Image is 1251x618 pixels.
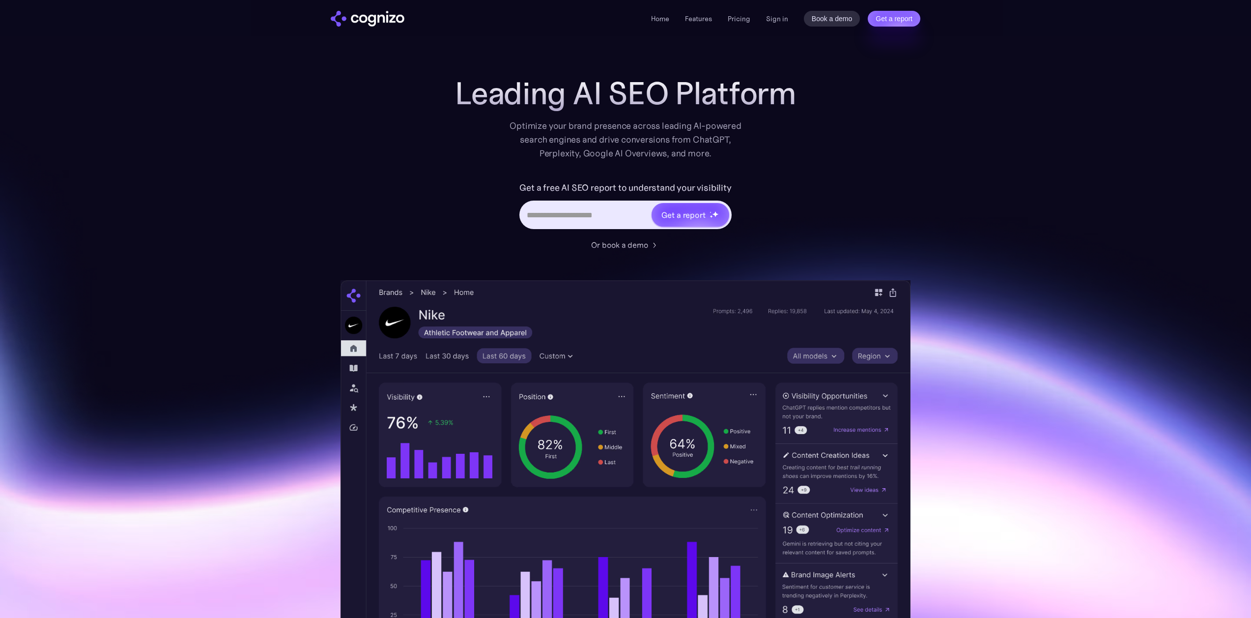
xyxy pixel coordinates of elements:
[712,211,718,217] img: star
[710,211,711,213] img: star
[728,14,750,23] a: Pricing
[766,13,788,25] a: Sign in
[804,11,860,27] a: Book a demo
[591,239,660,251] a: Or book a demo
[591,239,648,251] div: Or book a demo
[651,202,730,228] a: Get a reportstarstarstar
[331,11,404,27] a: home
[710,215,713,218] img: star
[519,180,731,234] form: Hero URL Input Form
[505,119,746,160] div: Optimize your brand presence across leading AI-powered search engines and drive conversions from ...
[661,209,706,221] div: Get a report
[685,14,712,23] a: Features
[331,11,404,27] img: cognizo logo
[455,76,796,111] h1: Leading AI SEO Platform
[651,14,669,23] a: Home
[519,180,731,196] label: Get a free AI SEO report to understand your visibility
[868,11,920,27] a: Get a report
